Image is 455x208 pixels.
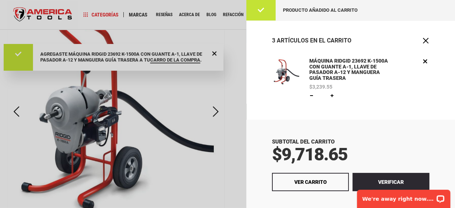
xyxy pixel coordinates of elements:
font: Verificar [378,179,404,185]
a: MÁQUINA RIDGID 23692 K-1500A CON GUANTE A-1, LLAVE DE PASADOR A-12 Y MANGUERA GUÍA TRASERA [307,57,392,82]
font: $3,239.55 [309,84,332,90]
button: Verificar [353,173,429,191]
font: artículos en el carrito [277,37,351,44]
font: MÁQUINA RIDGID 23692 K-1500A CON GUANTE A-1, LLAVE DE PASADOR A-12 Y MANGUERA GUÍA TRASERA [309,58,388,81]
font: Subtotal del carrito [272,138,335,145]
font: 3 [272,37,275,44]
iframe: Widget de chat LiveChat [352,185,455,208]
img: MÁQUINA RIDGID 23692 K-1500A CON GUANTE A-1, LLAVE DE PASADOR A-12 Y MANGUERA GUÍA TRASERA [272,57,301,86]
a: MÁQUINA RIDGID 23692 K-1500A CON GUANTE A-1, LLAVE DE PASADOR A-12 Y MANGUERA GUÍA TRASERA [272,57,301,100]
font: Producto añadido al carrito [283,7,358,13]
font: Ver carrito [294,179,327,185]
font: $9,718.65 [272,144,347,165]
button: Cerca [422,37,429,44]
a: Ver carrito [272,173,349,191]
